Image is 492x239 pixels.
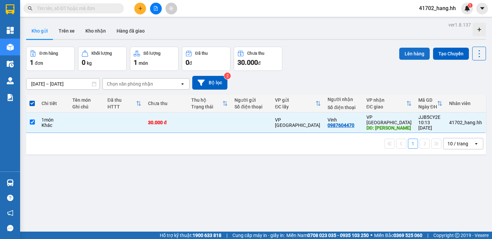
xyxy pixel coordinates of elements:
[26,23,53,39] button: Kho gửi
[35,60,43,66] span: đơn
[418,114,442,120] div: JJB5CY2E
[394,233,422,238] strong: 0369 525 060
[415,95,446,112] th: Toggle SortBy
[53,23,80,39] button: Trên xe
[234,104,268,109] div: Số điện thoại
[433,48,469,60] button: Tạo Chuyến
[474,141,479,146] svg: open
[182,47,230,71] button: Đã thu0đ
[408,139,418,149] button: 1
[42,117,66,123] div: 1 món
[78,47,127,71] button: Khối lượng0kg
[224,73,231,79] sup: 2
[7,225,13,231] span: message
[134,3,146,14] button: plus
[7,210,13,216] span: notification
[476,3,488,14] button: caret-down
[449,101,482,106] div: Nhân viên
[464,5,470,11] img: icon-new-feature
[160,232,221,239] span: Hỗ trợ kỹ thuật:
[237,58,258,66] span: 30.000
[139,60,148,66] span: món
[30,58,33,66] span: 1
[448,21,471,29] div: ver 1.8.137
[247,51,264,56] div: Chưa thu
[427,232,428,239] span: |
[7,195,13,201] span: question-circle
[82,58,85,66] span: 0
[275,97,315,103] div: VP gửi
[366,114,412,125] div: VP [GEOGRAPHIC_DATA]
[186,58,189,66] span: 0
[195,51,208,56] div: Đã thu
[469,3,471,8] span: 1
[418,120,442,131] div: 10:13 [DATE]
[366,104,406,109] div: ĐC giao
[26,47,75,71] button: Đơn hàng1đơn
[328,117,360,123] div: Vinh
[28,6,32,11] span: search
[107,81,153,87] div: Chọn văn phòng nhận
[42,123,66,128] div: Khác
[223,7,277,12] span: Tạo đơn hàng thành công
[6,4,14,14] img: logo-vxr
[72,97,101,103] div: Tên món
[165,3,177,14] button: aim
[374,232,422,239] span: Miền Bắc
[286,232,369,239] span: Miền Nam
[258,60,261,66] span: đ
[143,51,160,56] div: Số lượng
[104,95,145,112] th: Toggle SortBy
[108,97,136,103] div: Đã thu
[169,6,173,11] span: aim
[232,232,285,239] span: Cung cấp máy in - giấy in:
[7,94,14,101] img: solution-icon
[40,51,58,56] div: Đơn hàng
[138,6,143,11] span: plus
[191,104,222,109] div: Trạng thái
[7,60,14,67] img: warehouse-icon
[307,233,369,238] strong: 0708 023 035 - 0935 103 250
[42,101,66,106] div: Chi tiết
[473,23,486,36] div: Tạo kho hàng mới
[275,104,315,109] div: ĐC lấy
[7,27,14,34] img: dashboard-icon
[7,44,14,51] img: warehouse-icon
[370,234,372,237] span: ⚪️
[189,60,192,66] span: đ
[418,97,437,103] div: Mã GD
[447,140,468,147] div: 10 / trang
[418,104,437,109] div: Ngày ĐH
[328,97,360,102] div: Người nhận
[455,233,460,238] span: copyright
[7,77,14,84] img: warehouse-icon
[366,125,412,131] div: DĐ: VINH Lộc Điền
[150,3,162,14] button: file-add
[37,5,116,12] input: Tìm tên, số ĐT hoặc mã đơn
[234,97,268,103] div: Người gửi
[72,104,101,109] div: Ghi chú
[226,232,227,239] span: |
[148,120,185,125] div: 30.000 đ
[414,4,461,12] span: 41702_hang.hh
[275,117,321,128] div: VP [GEOGRAPHIC_DATA]
[193,233,221,238] strong: 1900 633 818
[234,47,282,71] button: Chưa thu30.000đ
[188,95,231,112] th: Toggle SortBy
[180,81,185,87] svg: open
[26,79,99,89] input: Select a date range.
[80,23,111,39] button: Kho nhận
[134,58,137,66] span: 1
[363,95,415,112] th: Toggle SortBy
[272,95,324,112] th: Toggle SortBy
[192,76,227,90] button: Bộ lọc
[87,60,92,66] span: kg
[111,23,150,39] button: Hàng đã giao
[215,7,221,12] span: check-circle
[153,6,158,11] span: file-add
[7,179,14,186] img: warehouse-icon
[479,5,485,11] span: caret-down
[449,120,482,125] div: 41702_hang.hh
[328,105,360,110] div: Số điện thoại
[366,97,406,103] div: VP nhận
